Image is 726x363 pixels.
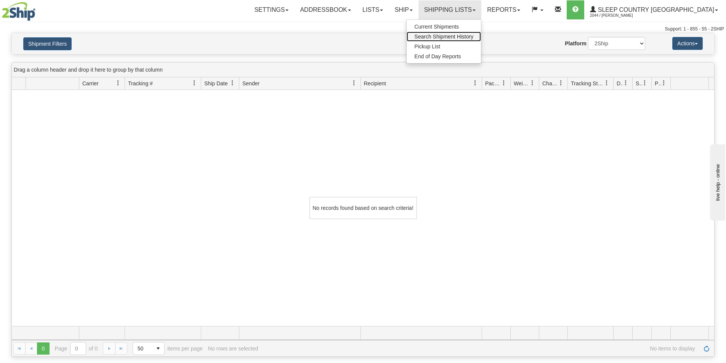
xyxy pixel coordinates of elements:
span: Sender [242,80,260,87]
div: No records found based on search criteria! [309,197,417,219]
span: Pickup Status [655,80,661,87]
span: 2044 / [PERSON_NAME] [590,12,647,19]
span: Page 0 [37,342,49,355]
a: Pickup List [407,42,481,51]
span: Charge [542,80,558,87]
a: Lists [357,0,389,19]
a: Packages filter column settings [497,77,510,90]
a: Addressbook [294,0,357,19]
a: Shipment Issues filter column settings [638,77,651,90]
a: Refresh [700,342,713,355]
a: Recipient filter column settings [469,77,482,90]
div: Support: 1 - 855 - 55 - 2SHIP [2,26,724,32]
a: Carrier filter column settings [112,77,125,90]
a: Weight filter column settings [526,77,539,90]
iframe: chat widget [708,142,725,220]
div: grid grouping header [12,62,714,77]
a: Sender filter column settings [348,77,361,90]
span: Search Shipment History [414,34,473,40]
a: Settings [248,0,294,19]
div: No rows are selected [208,345,258,352]
span: Current Shipments [414,24,459,30]
span: select [152,342,164,355]
a: Delivery Status filter column settings [619,77,632,90]
span: Recipient [364,80,386,87]
span: Page of 0 [55,342,98,355]
a: Current Shipments [407,22,481,32]
a: Sleep Country [GEOGRAPHIC_DATA] 2044 / [PERSON_NAME] [584,0,724,19]
span: No items to display [263,345,695,352]
span: Tracking # [128,80,153,87]
a: Search Shipment History [407,32,481,42]
button: Shipment Filters [23,37,72,50]
span: Page sizes drop down [133,342,165,355]
span: items per page [133,342,203,355]
span: Tracking Status [571,80,604,87]
label: Platform [565,40,587,47]
span: Shipment Issues [636,80,642,87]
span: Pickup List [414,43,440,50]
button: Actions [672,37,703,50]
span: 50 [138,345,147,352]
a: Ship Date filter column settings [226,77,239,90]
span: Weight [514,80,530,87]
span: Delivery Status [617,80,623,87]
div: live help - online [6,6,71,12]
a: Charge filter column settings [555,77,567,90]
span: Packages [485,80,501,87]
a: Tracking Status filter column settings [600,77,613,90]
a: End of Day Reports [407,51,481,61]
a: Pickup Status filter column settings [657,77,670,90]
span: Sleep Country [GEOGRAPHIC_DATA] [596,6,714,13]
span: End of Day Reports [414,53,461,59]
a: Reports [481,0,526,19]
a: Tracking # filter column settings [188,77,201,90]
span: Carrier [82,80,99,87]
a: Shipping lists [418,0,481,19]
img: logo2044.jpg [2,2,35,21]
a: Ship [389,0,418,19]
span: Ship Date [204,80,228,87]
